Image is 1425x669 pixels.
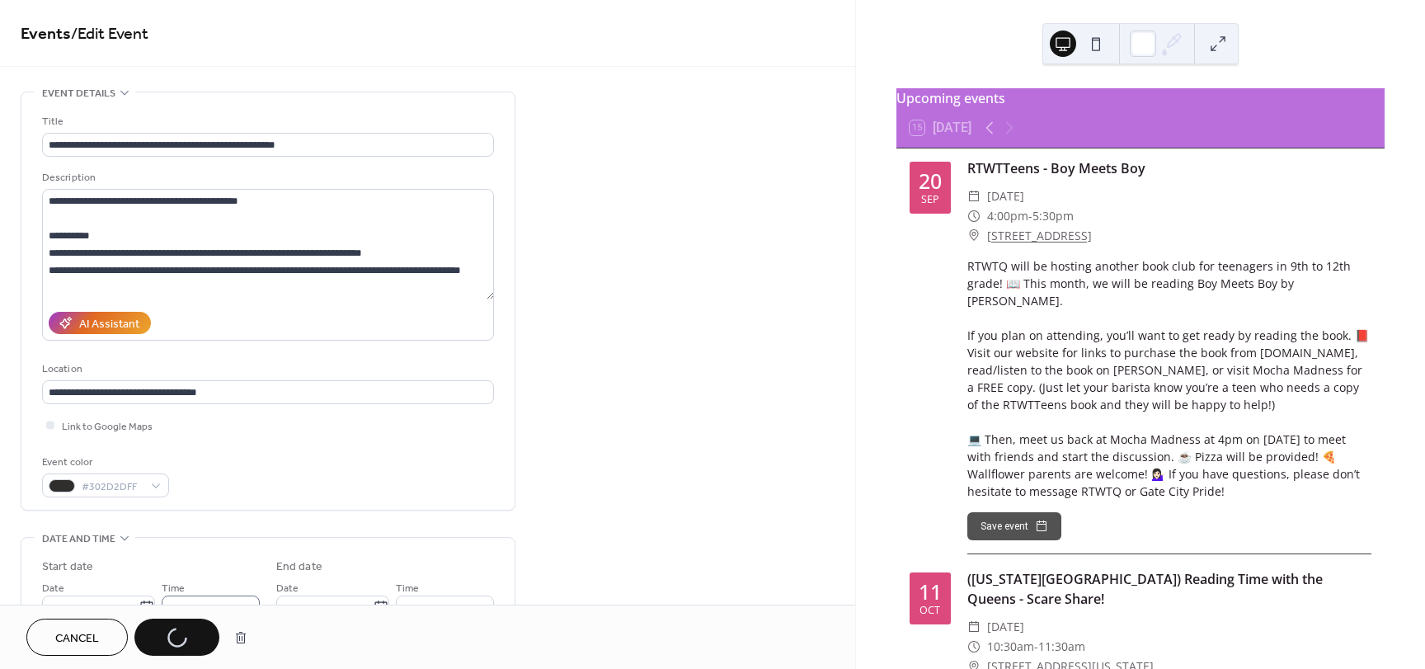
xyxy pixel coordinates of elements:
[42,85,115,102] span: Event details
[919,605,940,616] div: Oct
[967,158,1371,178] div: RTWTTeens - Boy Meets Boy
[967,206,981,226] div: ​
[967,186,981,206] div: ​
[62,418,153,436] span: Link to Google Maps
[1032,206,1074,226] span: 5:30pm
[987,206,1028,226] span: 4:00pm
[21,18,71,50] a: Events
[162,580,185,597] span: Time
[42,580,64,597] span: Date
[55,630,99,648] span: Cancel
[921,195,939,205] div: Sep
[967,257,1371,500] div: RTWTQ will be hosting another book club for teenagers in 9th to 12th grade! 📖 This month, we will...
[967,617,981,637] div: ​
[1028,206,1032,226] span: -
[967,512,1061,540] button: Save event
[42,169,491,186] div: Description
[967,570,1323,608] a: ([US_STATE][GEOGRAPHIC_DATA]) Reading Time with the Queens - Scare Share!
[1034,637,1038,657] span: -
[42,530,115,548] span: Date and time
[79,316,139,333] div: AI Assistant
[276,558,322,576] div: End date
[987,226,1092,246] a: [STREET_ADDRESS]
[896,88,1385,108] div: Upcoming events
[967,637,981,657] div: ​
[987,186,1024,206] span: [DATE]
[276,580,299,597] span: Date
[42,113,491,130] div: Title
[71,18,148,50] span: / Edit Event
[1038,637,1085,657] span: 11:30am
[987,617,1024,637] span: [DATE]
[987,637,1034,657] span: 10:30am
[42,558,93,576] div: Start date
[42,454,166,471] div: Event color
[49,312,151,334] button: AI Assistant
[396,580,419,597] span: Time
[26,619,128,656] button: Cancel
[82,478,143,496] span: #302D2DFF
[919,582,942,602] div: 11
[967,226,981,246] div: ​
[919,171,942,191] div: 20
[42,360,491,378] div: Location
